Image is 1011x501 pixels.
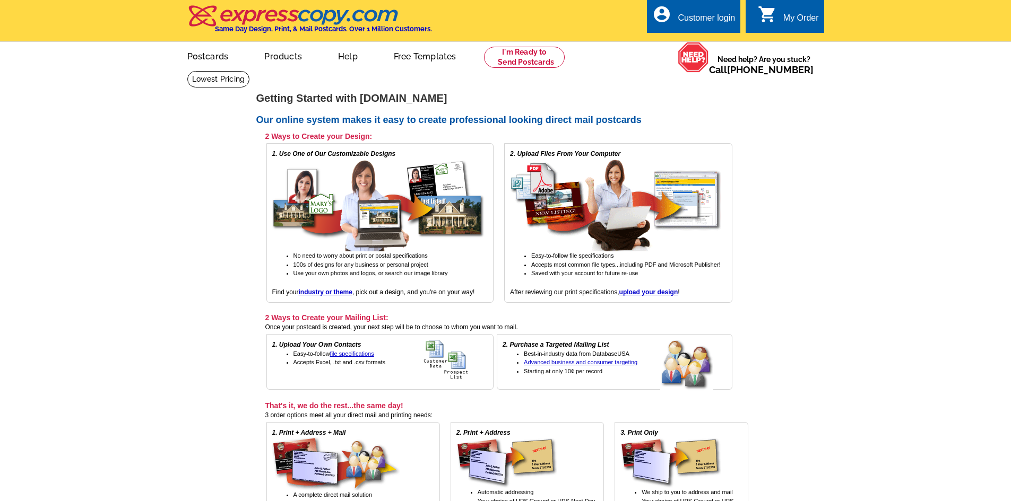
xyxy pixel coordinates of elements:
em: 2. Print + Address [456,429,511,436]
span: Accepts Excel, .txt and .csv formats [293,359,386,365]
img: upload your own design for free [510,159,722,251]
img: printing only [620,437,721,488]
i: account_circle [652,5,671,24]
span: After reviewing our print specifications, ! [510,288,679,296]
em: 1. Use One of Our Customizable Designs [272,150,396,157]
a: shopping_cart My Order [758,12,819,25]
a: Postcards [170,43,246,68]
a: Advanced business and consumer targeting [524,359,637,365]
img: buy a targeted mailing list [660,340,727,391]
span: Starting at only 10¢ per record [524,368,602,374]
span: Best-in-industry data from DatabaseUSA [524,350,629,357]
img: direct mail service [272,437,400,490]
span: 3 order options meet all your direct mail and printing needs: [265,411,433,419]
span: No need to worry about print or postal specifications [293,252,428,259]
span: Automatic addressing [478,489,534,495]
img: print & address service [456,437,557,488]
h2: Our online system makes it easy to create professional looking direct mail postcards [256,115,755,126]
a: upload your design [619,288,678,296]
i: shopping_cart [758,5,777,24]
img: upload your own address list for free [424,340,488,380]
div: Customer login [678,13,735,28]
span: Use your own photos and logos, or search our image library [293,270,448,276]
span: We ship to you to address and mail [642,489,733,495]
a: Products [247,43,319,68]
span: Easy-to-follow [293,350,374,357]
a: Same Day Design, Print, & Mail Postcards. Over 1 Million Customers. [187,13,432,33]
img: help [678,42,709,73]
a: industry or theme [299,288,352,296]
em: 1. Upload Your Own Contacts [272,341,361,348]
span: Once your postcard is created, your next step will be to choose to whom you want to mail. [265,323,518,331]
span: 100s of designs for any business or personal project [293,261,428,268]
h3: 2 Ways to Create your Design: [265,131,732,141]
h4: Same Day Design, Print, & Mail Postcards. Over 1 Million Customers. [215,25,432,33]
a: Free Templates [377,43,473,68]
h1: Getting Started with [DOMAIN_NAME] [256,93,755,104]
span: Easy-to-follow file specifications [531,252,613,259]
span: Need help? Are you stuck? [709,54,819,75]
img: free online postcard designs [272,159,485,251]
span: Call [709,64,814,75]
em: 3. Print Only [620,429,658,436]
a: [PHONE_NUMBER] [727,64,814,75]
a: account_circle Customer login [652,12,735,25]
a: Help [321,43,375,68]
span: Find your , pick out a design, and you're on your way! [272,288,475,296]
div: My Order [783,13,819,28]
span: A complete direct mail solution [293,491,373,498]
span: Accepts most common file types...including PDF and Microsoft Publisher! [531,261,720,268]
em: 1. Print + Address + Mail [272,429,346,436]
em: 2. Upload Files From Your Computer [510,150,620,157]
span: Saved with your account for future re-use [531,270,638,276]
a: file specifications [330,350,374,357]
h3: That's it, we do the rest...the same day! [265,401,748,410]
em: 2. Purchase a Targeted Mailing List [503,341,609,348]
h3: 2 Ways to Create your Mailing List: [265,313,732,322]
